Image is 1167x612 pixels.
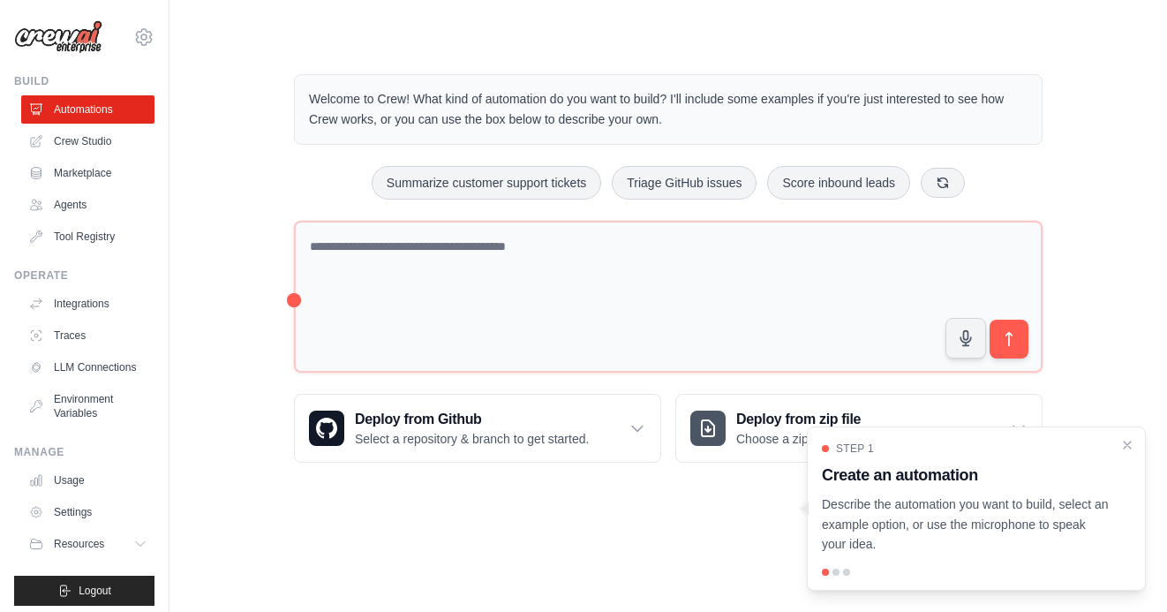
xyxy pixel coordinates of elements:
h3: Deploy from Github [355,409,589,430]
a: Crew Studio [21,127,154,155]
button: Summarize customer support tickets [372,166,601,200]
iframe: Chat Widget [1079,527,1167,612]
button: Logout [14,576,154,606]
a: LLM Connections [21,353,154,382]
h3: Create an automation [822,463,1110,487]
a: Usage [21,466,154,495]
img: Logo [14,20,102,54]
div: Build [14,74,154,88]
span: Resources [54,537,104,551]
div: Operate [14,268,154,283]
button: Resources [21,530,154,558]
div: Manage [14,445,154,459]
button: Triage GitHub issues [612,166,757,200]
span: Step 1 [836,442,874,456]
a: Environment Variables [21,385,154,427]
p: Welcome to Crew! What kind of automation do you want to build? I'll include some examples if you'... [309,89,1028,130]
p: Choose a zip file to upload. [736,430,885,448]
a: Traces [21,321,154,350]
a: Tool Registry [21,223,154,251]
a: Integrations [21,290,154,318]
p: Select a repository & branch to get started. [355,430,589,448]
a: Marketplace [21,159,154,187]
a: Automations [21,95,154,124]
p: Describe the automation you want to build, select an example option, or use the microphone to spe... [822,495,1110,555]
button: Score inbound leads [767,166,910,200]
button: Close walkthrough [1120,438,1134,452]
span: Logout [79,584,111,598]
a: Settings [21,498,154,526]
a: Agents [21,191,154,219]
h3: Deploy from zip file [736,409,885,430]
